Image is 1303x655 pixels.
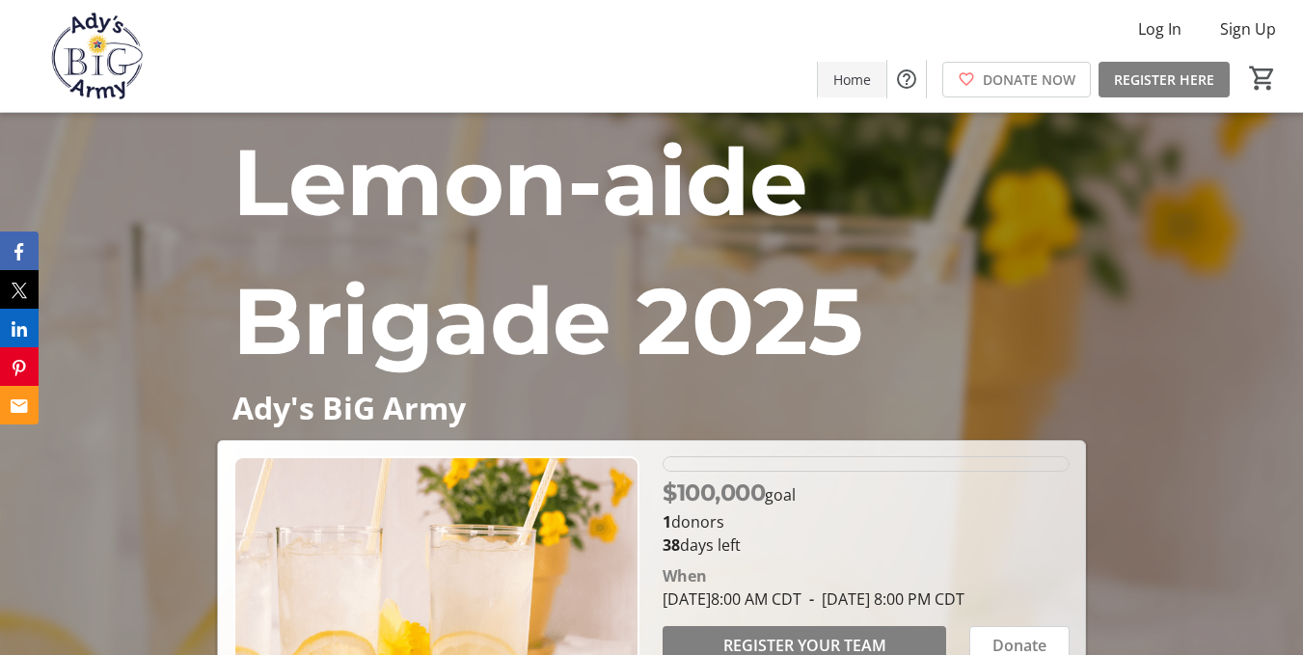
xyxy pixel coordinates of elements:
[833,69,871,90] span: Home
[983,69,1075,90] span: DONATE NOW
[663,510,1069,533] p: donors
[1138,17,1181,41] span: Log In
[801,588,822,610] span: -
[232,391,1071,424] p: Ady's BiG Army
[1114,69,1214,90] span: REGISTER HERE
[1099,62,1230,97] a: REGISTER HERE
[1123,14,1197,44] button: Log In
[663,476,796,510] p: goal
[12,8,183,104] img: Ady's BiG Army's Logo
[663,456,1069,472] div: 0% of fundraising goal reached
[232,125,862,377] span: Lemon-aide Brigade 2025
[1220,17,1276,41] span: Sign Up
[942,62,1091,97] a: DONATE NOW
[818,62,886,97] a: Home
[1245,61,1280,96] button: Cart
[663,533,1069,557] p: days left
[663,588,801,610] span: [DATE] 8:00 AM CDT
[663,478,765,506] span: $100,000
[801,588,964,610] span: [DATE] 8:00 PM CDT
[663,534,680,556] span: 38
[887,60,926,98] button: Help
[663,564,707,587] div: When
[1205,14,1291,44] button: Sign Up
[663,511,671,532] b: 1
